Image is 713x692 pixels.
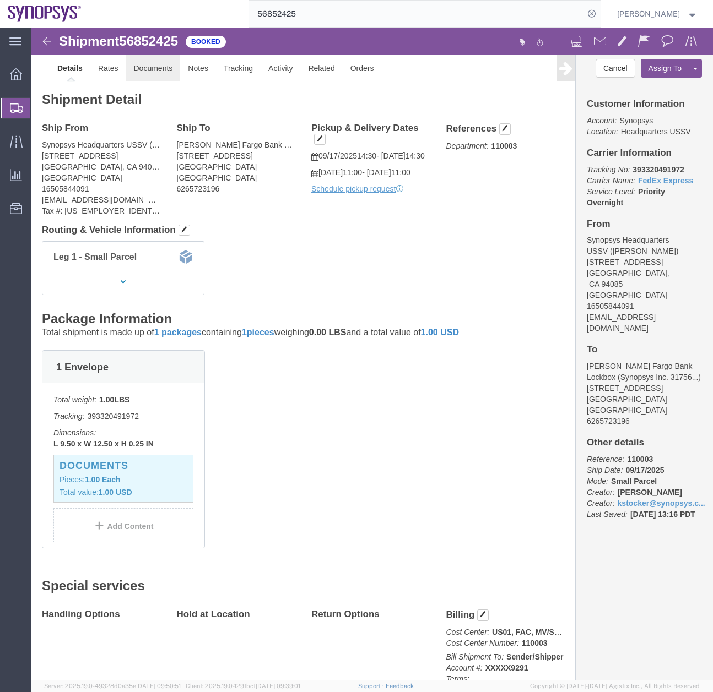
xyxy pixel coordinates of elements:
[358,683,386,689] a: Support
[386,683,414,689] a: Feedback
[8,6,82,22] img: logo
[249,1,584,27] input: Search for shipment number, reference number
[44,683,181,689] span: Server: 2025.19.0-49328d0a35e
[31,28,713,680] iframe: FS Legacy Container
[530,682,700,691] span: Copyright © [DATE]-[DATE] Agistix Inc., All Rights Reserved
[256,683,300,689] span: [DATE] 09:39:01
[186,683,300,689] span: Client: 2025.19.0-129fbcf
[617,8,680,20] span: Zach Anderson
[136,683,181,689] span: [DATE] 09:50:51
[617,7,698,20] button: [PERSON_NAME]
